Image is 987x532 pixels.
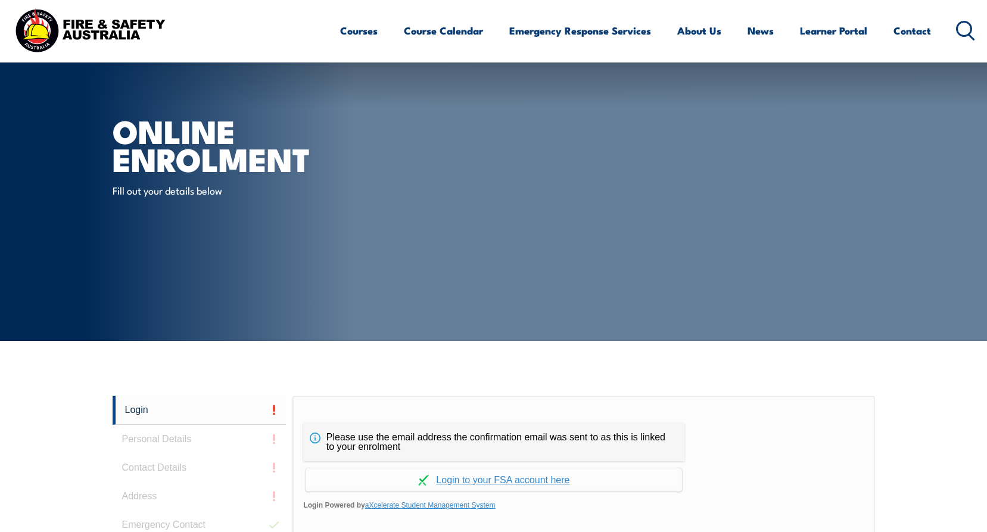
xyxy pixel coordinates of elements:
img: Log in withaxcelerate [418,475,429,486]
h1: Online Enrolment [113,117,407,172]
a: Contact [893,15,931,46]
p: Fill out your details below [113,183,330,197]
span: Login Powered by [303,496,864,514]
div: Please use the email address the confirmation email was sent to as this is linked to your enrolment [303,423,684,461]
a: News [748,15,774,46]
a: About Us [677,15,721,46]
a: Emergency Response Services [509,15,651,46]
a: Courses [340,15,378,46]
a: Login [113,396,287,425]
a: aXcelerate Student Management System [365,501,496,509]
a: Learner Portal [800,15,867,46]
a: Course Calendar [404,15,483,46]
